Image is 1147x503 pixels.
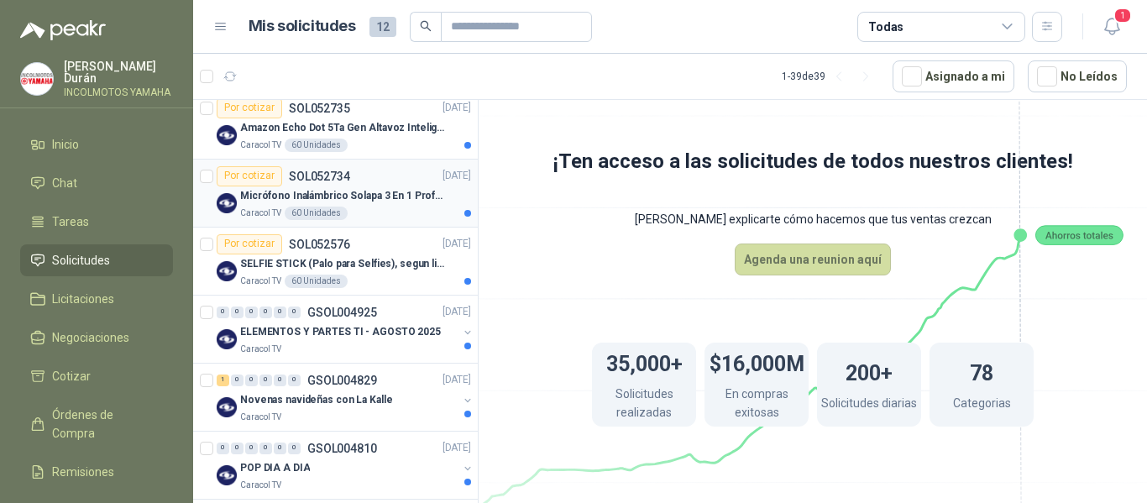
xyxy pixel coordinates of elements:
[20,399,173,449] a: Órdenes de Compra
[240,275,281,288] p: Caracol TV
[443,100,471,116] p: [DATE]
[217,193,237,213] img: Company Logo
[1113,8,1132,24] span: 1
[782,63,879,90] div: 1 - 39 de 39
[245,307,258,318] div: 0
[1097,12,1127,42] button: 1
[592,385,696,426] p: Solicitudes realizadas
[217,234,282,254] div: Por cotizar
[953,394,1011,417] p: Categorias
[710,343,804,380] h1: $16,000M
[249,14,356,39] h1: Mis solicitudes
[193,160,478,228] a: Por cotizarSOL052734[DATE] Company LogoMicrófono Inalámbrico Solapa 3 En 1 Profesional F11-2 X2Ca...
[20,283,173,315] a: Licitaciones
[52,463,114,481] span: Remisiones
[259,443,272,454] div: 0
[240,120,449,136] p: Amazon Echo Dot 5Ta Gen Altavoz Inteligente Alexa Azul
[231,443,244,454] div: 0
[217,329,237,349] img: Company Logo
[868,18,903,36] div: Todas
[245,443,258,454] div: 0
[52,367,91,385] span: Cotizar
[21,63,53,95] img: Company Logo
[240,411,281,424] p: Caracol TV
[704,385,809,426] p: En compras exitosas
[288,375,301,386] div: 0
[1028,60,1127,92] button: No Leídos
[420,20,432,32] span: search
[240,188,449,204] p: Micrófono Inalámbrico Solapa 3 En 1 Profesional F11-2 X2
[443,440,471,456] p: [DATE]
[20,128,173,160] a: Inicio
[217,261,237,281] img: Company Logo
[217,125,237,145] img: Company Logo
[217,302,474,356] a: 0 0 0 0 0 0 GSOL004925[DATE] Company LogoELEMENTOS Y PARTES TI - AGOSTO 2025Caracol TV
[240,256,449,272] p: SELFIE STICK (Palo para Selfies), segun link adjunto
[285,275,348,288] div: 60 Unidades
[52,135,79,154] span: Inicio
[52,290,114,308] span: Licitaciones
[52,174,77,192] span: Chat
[369,17,396,37] span: 12
[735,244,891,275] button: Agenda una reunion aquí
[240,343,281,356] p: Caracol TV
[245,375,258,386] div: 0
[285,139,348,152] div: 60 Unidades
[217,465,237,485] img: Company Logo
[217,397,237,417] img: Company Logo
[240,392,392,408] p: Novenas navideñas con La Kalle
[289,170,350,182] p: SOL052734
[289,238,350,250] p: SOL052576
[20,20,106,40] img: Logo peakr
[443,372,471,388] p: [DATE]
[217,438,474,492] a: 0 0 0 0 0 0 GSOL004810[DATE] Company LogoPOP DIA A DIACaracol TV
[217,443,229,454] div: 0
[443,236,471,252] p: [DATE]
[846,353,893,390] h1: 200+
[240,207,281,220] p: Caracol TV
[307,443,377,454] p: GSOL004810
[443,168,471,184] p: [DATE]
[259,375,272,386] div: 0
[193,228,478,296] a: Por cotizarSOL052576[DATE] Company LogoSELFIE STICK (Palo para Selfies), segun link adjuntoCaraco...
[20,206,173,238] a: Tareas
[240,324,441,340] p: ELEMENTOS Y PARTES TI - AGOSTO 2025
[20,167,173,199] a: Chat
[970,353,993,390] h1: 78
[893,60,1014,92] button: Asignado a mi
[259,307,272,318] div: 0
[20,360,173,392] a: Cotizar
[274,443,286,454] div: 0
[193,92,478,160] a: Por cotizarSOL052735[DATE] Company LogoAmazon Echo Dot 5Ta Gen Altavoz Inteligente Alexa AzulCara...
[240,460,310,476] p: POP DIA A DIA
[288,307,301,318] div: 0
[307,375,377,386] p: GSOL004829
[52,406,157,443] span: Órdenes de Compra
[821,394,917,417] p: Solicitudes diarias
[52,251,110,270] span: Solicitudes
[231,307,244,318] div: 0
[20,244,173,276] a: Solicitudes
[217,307,229,318] div: 0
[217,166,282,186] div: Por cotizar
[231,375,244,386] div: 0
[64,60,173,84] p: [PERSON_NAME] Durán
[217,370,474,424] a: 1 0 0 0 0 0 GSOL004829[DATE] Company LogoNovenas navideñas con La KalleCaracol TV
[285,207,348,220] div: 60 Unidades
[443,304,471,320] p: [DATE]
[606,343,683,380] h1: 35,000+
[52,328,129,347] span: Negociaciones
[274,375,286,386] div: 0
[217,375,229,386] div: 1
[240,139,281,152] p: Caracol TV
[274,307,286,318] div: 0
[288,443,301,454] div: 0
[20,456,173,488] a: Remisiones
[307,307,377,318] p: GSOL004925
[289,102,350,114] p: SOL052735
[217,98,282,118] div: Por cotizar
[240,479,281,492] p: Caracol TV
[52,212,89,231] span: Tareas
[20,322,173,354] a: Negociaciones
